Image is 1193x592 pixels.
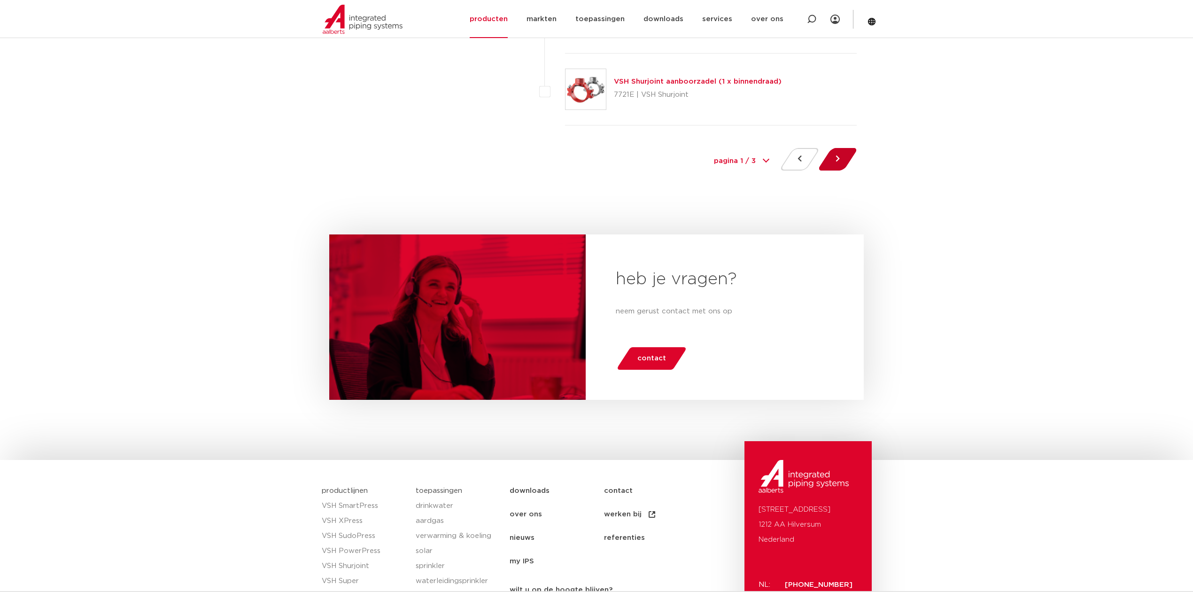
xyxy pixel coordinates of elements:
[616,347,688,370] a: contact
[416,574,500,589] a: waterleidingsprinkler
[416,514,500,529] a: aardgas
[322,574,406,589] a: VSH Super
[322,487,368,494] a: productlijnen
[416,499,500,514] a: drinkwater
[759,502,857,547] p: [STREET_ADDRESS] 1212 AA Hilversum Nederland
[616,268,834,291] h2: heb je vragen?
[510,550,604,573] a: my IPS
[614,87,782,102] p: 7721E | VSH Shurjoint
[416,529,500,544] a: verwarming & koeling
[510,526,604,550] a: nieuws
[322,529,406,544] a: VSH SudoPress
[416,487,462,494] a: toepassingen
[510,479,604,503] a: downloads
[604,479,698,503] a: contact
[614,78,782,85] a: VSH Shurjoint aanboorzadel (1 x binnendraad)
[785,581,852,588] a: [PHONE_NUMBER]
[604,503,698,526] a: werken bij
[510,503,604,526] a: over ons
[416,544,500,559] a: solar
[604,526,698,550] a: referenties
[322,514,406,529] a: VSH XPress
[322,559,406,574] a: VSH Shurjoint
[416,559,500,574] a: sprinkler
[566,69,606,109] img: Thumbnail for VSH Shurjoint aanboorzadel (1 x binnendraad)
[322,499,406,514] a: VSH SmartPress
[637,351,666,366] span: contact
[616,306,834,317] p: neem gerust contact met ons op
[510,479,740,573] nav: Menu
[322,544,406,559] a: VSH PowerPress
